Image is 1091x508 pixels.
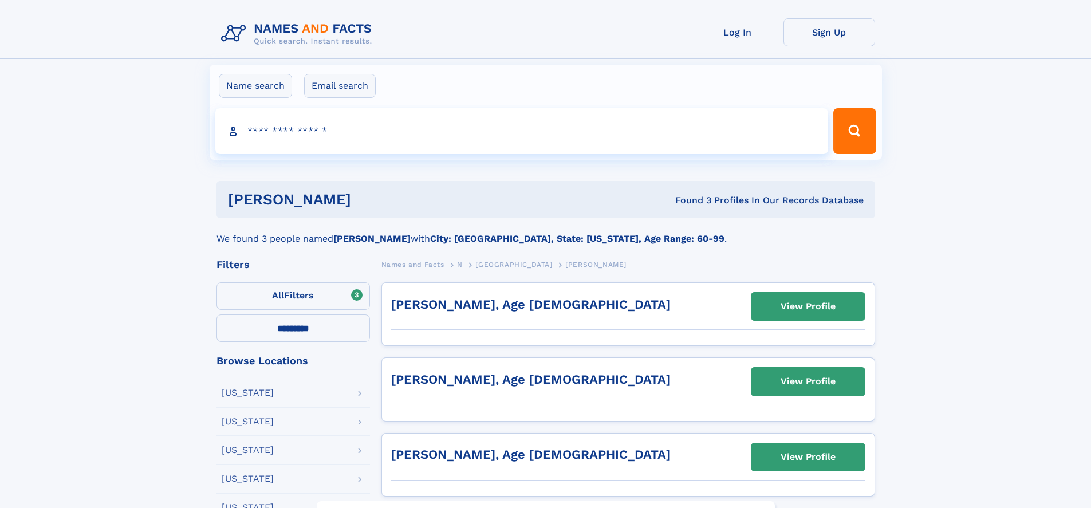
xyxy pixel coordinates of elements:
div: Filters [216,259,370,270]
span: All [272,290,284,301]
div: [US_STATE] [222,388,274,397]
div: View Profile [781,293,836,320]
a: [GEOGRAPHIC_DATA] [475,257,552,271]
span: [GEOGRAPHIC_DATA] [475,261,552,269]
span: [PERSON_NAME] [565,261,627,269]
b: [PERSON_NAME] [333,233,411,244]
a: Sign Up [783,18,875,46]
div: [US_STATE] [222,446,274,455]
a: View Profile [751,368,865,395]
a: [PERSON_NAME], Age [DEMOGRAPHIC_DATA] [391,297,671,312]
a: [PERSON_NAME], Age [DEMOGRAPHIC_DATA] [391,447,671,462]
img: Logo Names and Facts [216,18,381,49]
div: [US_STATE] [222,474,274,483]
h1: [PERSON_NAME] [228,192,513,207]
label: Email search [304,74,376,98]
div: [US_STATE] [222,417,274,426]
div: Browse Locations [216,356,370,366]
a: N [457,257,463,271]
b: City: [GEOGRAPHIC_DATA], State: [US_STATE], Age Range: 60-99 [430,233,724,244]
div: View Profile [781,444,836,470]
a: [PERSON_NAME], Age [DEMOGRAPHIC_DATA] [391,372,671,387]
input: search input [215,108,829,154]
a: Names and Facts [381,257,444,271]
a: Log In [692,18,783,46]
div: We found 3 people named with . [216,218,875,246]
div: View Profile [781,368,836,395]
div: Found 3 Profiles In Our Records Database [513,194,864,207]
a: View Profile [751,293,865,320]
label: Name search [219,74,292,98]
span: N [457,261,463,269]
label: Filters [216,282,370,310]
button: Search Button [833,108,876,154]
a: View Profile [751,443,865,471]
